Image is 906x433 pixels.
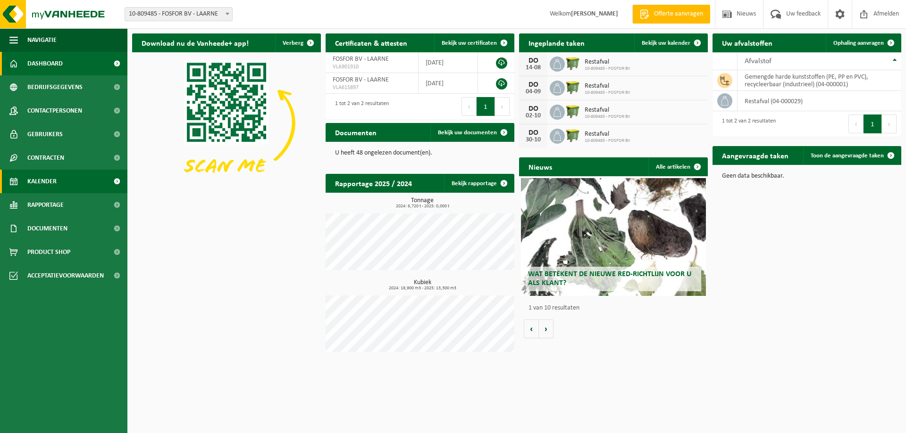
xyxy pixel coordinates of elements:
[565,103,581,119] img: WB-1100-HPE-GN-50
[419,52,478,73] td: [DATE]
[125,7,233,21] span: 10-809485 - FOSFOR BV - LAARNE
[524,81,543,89] div: DO
[125,8,232,21] span: 10-809485 - FOSFOR BV - LAARNE
[519,33,594,52] h2: Ingeplande taken
[882,114,897,133] button: Next
[524,137,543,143] div: 30-10
[27,217,67,240] span: Documenten
[524,129,543,137] div: DO
[565,79,581,95] img: WB-1100-HPE-GN-50
[848,114,864,133] button: Previous
[864,114,882,133] button: 1
[434,33,513,52] a: Bekijk uw certificaten
[444,174,513,193] a: Bekijk rapportage
[132,52,321,194] img: Download de VHEPlus App
[519,157,562,176] h2: Nieuws
[27,240,70,264] span: Product Shop
[27,146,64,170] span: Contracten
[833,40,884,46] span: Ophaling aanvragen
[722,173,892,180] p: Geen data beschikbaar.
[585,58,630,66] span: Restafval
[333,76,389,83] span: FOSFOR BV - LAARNE
[442,40,497,46] span: Bekijk uw certificaten
[632,5,710,24] a: Offerte aanvragen
[528,305,703,311] p: 1 van 10 resultaten
[335,150,505,156] p: U heeft 48 ongelezen document(en).
[571,10,618,17] strong: [PERSON_NAME]
[539,319,554,338] button: Volgende
[648,157,707,176] a: Alle artikelen
[27,264,104,287] span: Acceptatievoorwaarden
[495,97,510,116] button: Next
[27,170,57,193] span: Kalender
[634,33,707,52] a: Bekijk uw kalender
[585,66,630,72] span: 10-809485 - FOSFOR BV
[521,178,706,296] a: Wat betekent de nieuwe RED-richtlijn voor u als klant?
[565,55,581,71] img: WB-1100-HPE-GN-50
[528,270,691,287] span: Wat betekent de nieuwe RED-richtlijn voor u als klant?
[738,70,901,91] td: gemengde harde kunststoffen (PE, PP en PVC), recycleerbaar (industrieel) (04-000001)
[27,28,57,52] span: Navigatie
[585,90,630,96] span: 10-809485 - FOSFOR BV
[738,91,901,111] td: restafval (04-000029)
[642,40,690,46] span: Bekijk uw kalender
[438,130,497,136] span: Bekijk uw documenten
[713,146,798,164] h2: Aangevraagde taken
[713,33,782,52] h2: Uw afvalstoffen
[585,131,630,138] span: Restafval
[27,193,64,217] span: Rapportage
[524,105,543,113] div: DO
[333,56,389,63] span: FOSFOR BV - LAARNE
[27,52,63,75] span: Dashboard
[330,204,514,209] span: 2024: 6,720 t - 2025: 0,000 t
[524,113,543,119] div: 02-10
[811,153,884,159] span: Toon de aangevraagde taken
[330,286,514,291] span: 2024: 19,900 m3 - 2025: 13,300 m3
[330,96,389,117] div: 1 tot 2 van 2 resultaten
[333,84,411,91] span: VLA615897
[461,97,477,116] button: Previous
[717,114,776,134] div: 1 tot 2 van 2 resultaten
[652,9,705,19] span: Offerte aanvragen
[524,89,543,95] div: 04-09
[275,33,320,52] button: Verberg
[565,127,581,143] img: WB-1100-HPE-GN-50
[585,138,630,144] span: 10-809485 - FOSFOR BV
[330,279,514,291] h3: Kubiek
[524,57,543,65] div: DO
[326,33,417,52] h2: Certificaten & attesten
[585,106,630,114] span: Restafval
[333,63,411,71] span: VLA901910
[524,65,543,71] div: 14-08
[330,197,514,209] h3: Tonnage
[745,57,772,65] span: Afvalstof
[826,33,900,52] a: Ophaling aanvragen
[326,123,386,141] h2: Documenten
[585,114,630,120] span: 10-809485 - FOSFOR BV
[803,146,900,165] a: Toon de aangevraagde taken
[585,82,630,90] span: Restafval
[27,75,83,99] span: Bedrijfsgegevens
[27,99,82,123] span: Contactpersonen
[477,97,495,116] button: 1
[430,123,513,142] a: Bekijk uw documenten
[326,174,421,192] h2: Rapportage 2025 / 2024
[283,40,303,46] span: Verberg
[27,123,63,146] span: Gebruikers
[132,33,258,52] h2: Download nu de Vanheede+ app!
[524,319,539,338] button: Vorige
[419,73,478,94] td: [DATE]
